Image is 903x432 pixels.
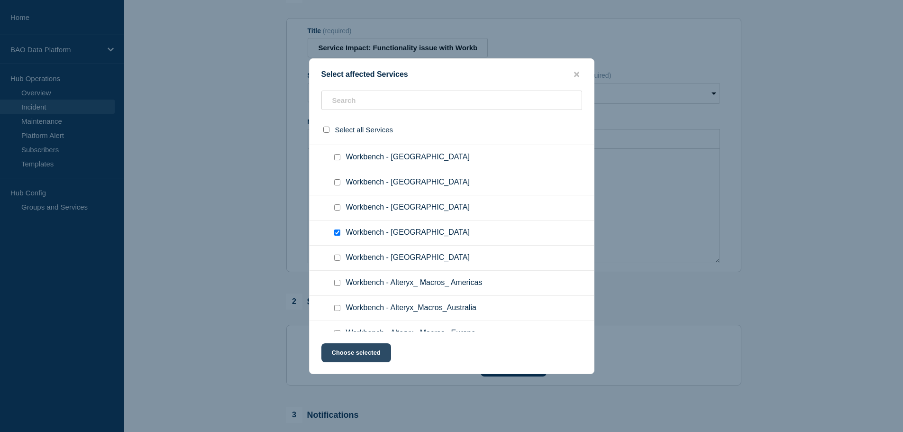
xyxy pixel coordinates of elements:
span: Workbench - Alteryx_ Macros_ Europe [346,329,476,338]
input: Workbench - Americas checkbox [334,204,340,211]
span: Workbench - [GEOGRAPHIC_DATA] [346,203,470,212]
input: Search [321,91,582,110]
input: Workbench - Australia checkbox [334,179,340,185]
span: Workbench - Alteryx_Macros_Australia [346,303,476,313]
span: Workbench - [GEOGRAPHIC_DATA] [346,178,470,187]
button: close button [571,70,582,79]
span: Workbench - Alteryx_ Macros_ Americas [346,278,483,288]
span: Workbench - [GEOGRAPHIC_DATA] [346,228,470,238]
input: Workbench - Alteryx_ Macros_ Europe checkbox [334,330,340,336]
button: Choose selected [321,343,391,362]
div: Select affected Services [310,70,594,79]
input: select all checkbox [323,127,329,133]
input: Workbench - Alteryx_ Macros_ Americas checkbox [334,280,340,286]
span: Workbench - [GEOGRAPHIC_DATA] [346,153,470,162]
input: Workbench - Alteryx_Macros_Australia checkbox [334,305,340,311]
input: Workbench - Australia checkbox [334,154,340,160]
span: Workbench - [GEOGRAPHIC_DATA] [346,253,470,263]
input: Workbench - Europe checkbox [334,230,340,236]
input: Workbench - Singapore checkbox [334,255,340,261]
span: Select all Services [335,126,393,134]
